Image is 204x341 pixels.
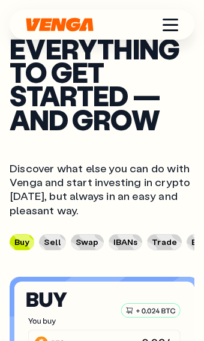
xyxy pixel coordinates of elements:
[39,234,66,250] button: Sell
[109,234,143,250] button: IBANs
[71,234,104,250] button: Swap
[10,37,194,131] h2: Everything to get started — and grow
[24,17,95,32] svg: Home
[10,161,194,218] p: Discover what else you can do with Venga and start investing in crypto [DATE], but always in an e...
[161,15,180,34] button: Menu
[10,234,34,250] button: Buy
[147,234,182,250] button: Trade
